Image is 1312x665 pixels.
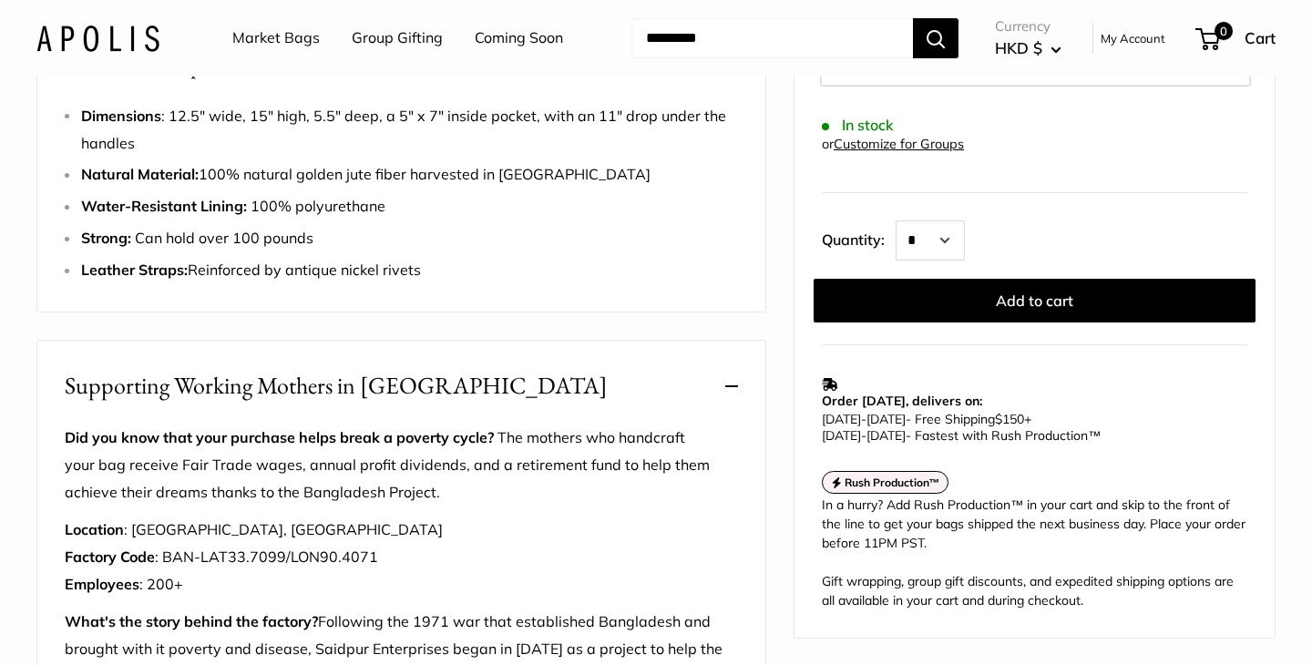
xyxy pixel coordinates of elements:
div: In a hurry? Add Rush Production™ in your cart and skip to the front of the line to get your bags ... [822,496,1247,610]
a: Customize for Groups [834,136,964,152]
label: Quantity: [822,215,896,261]
div: or [822,132,964,157]
span: In stock [822,117,894,134]
button: Search [913,18,958,58]
strong: Order [DATE], delivers on: [822,393,982,409]
span: 100% natural golden jute fiber harvested in [GEOGRAPHIC_DATA] [81,165,651,183]
span: [DATE] [866,427,906,444]
strong: Leather Straps: [81,261,188,279]
button: Supporting Working Mothers in [GEOGRAPHIC_DATA] [37,341,765,431]
span: Supporting Working Mothers in [GEOGRAPHIC_DATA] [65,368,608,404]
span: HKD $ [995,38,1042,57]
span: Can hold over 100 pounds [135,229,313,247]
a: 0 Cart [1197,24,1276,53]
span: Currency [995,14,1061,39]
strong: Strong: [81,229,131,247]
strong: Did you know that your purchase helps break a poverty cycle? [65,428,494,446]
span: 0 [1215,22,1233,40]
a: Coming Soon [475,25,563,52]
button: Add to cart [814,279,1256,322]
strong: Location [65,520,124,538]
span: [DATE] [822,411,861,427]
button: HKD $ [995,34,1061,63]
a: My Account [1101,27,1165,49]
span: : 12.5" wide, 15" high, 5.5" deep, a 5" x 7" inside pocket, with an 11" drop under the handles [81,107,726,152]
span: [DATE] [866,411,906,427]
input: Search... [631,18,913,58]
span: $150 [995,411,1024,427]
span: [DATE] [822,427,861,444]
strong: Natural Material: [81,165,199,183]
span: - Fastest with Rush Production™ [822,427,1101,444]
li: 100% polyurethane [81,193,738,220]
strong: Dimensions [81,107,161,125]
span: The mothers who handcraft your bag receive Fair Trade wages, annual profit dividends, and a retir... [65,428,710,501]
span: - [861,411,866,427]
span: Cart [1245,28,1276,47]
a: Market Bags [232,25,320,52]
strong: Rush Production™ [845,476,940,489]
p: - Free Shipping + [822,411,1238,444]
span: : [GEOGRAPHIC_DATA], [GEOGRAPHIC_DATA] : BAN-LAT33.7099/LON90.4071 : 200+ [65,520,443,593]
li: Reinforced by antique nickel rivets [81,257,738,284]
strong: Factory Code [65,547,155,566]
a: Group Gifting [352,25,443,52]
strong: Water-Resistant Lining: [81,197,251,215]
img: Apolis [36,25,159,51]
span: - [861,427,866,444]
strong: Employees [65,575,139,593]
strong: What's the story behind the factory? [65,612,318,630]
